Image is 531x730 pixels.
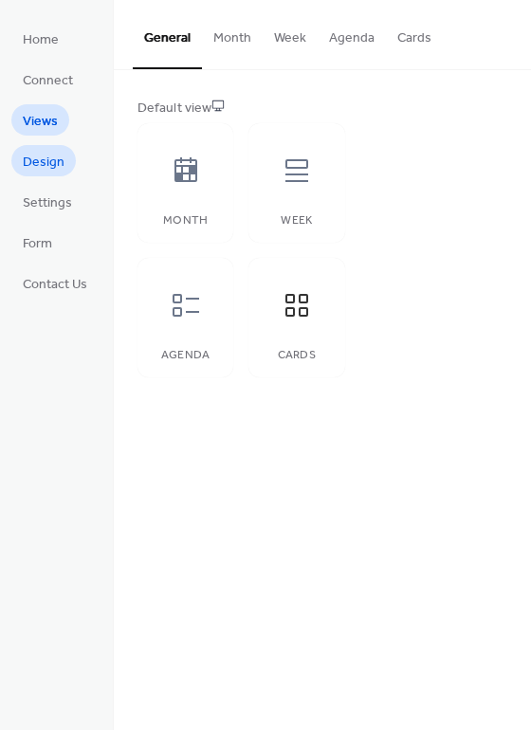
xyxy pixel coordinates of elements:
a: Connect [11,64,84,95]
span: Connect [23,71,73,91]
div: Week [267,214,325,228]
span: Form [23,234,52,254]
span: Design [23,153,64,173]
span: Settings [23,193,72,213]
div: Agenda [156,349,214,362]
span: Contact Us [23,275,87,295]
a: Contact Us [11,267,99,299]
a: Views [11,104,69,136]
span: Views [23,112,58,132]
div: Default view [137,99,504,119]
a: Settings [11,186,83,217]
a: Home [11,23,70,54]
a: Form [11,227,64,258]
div: Month [156,214,214,228]
span: Home [23,30,59,50]
div: Cards [267,349,325,362]
a: Design [11,145,76,176]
